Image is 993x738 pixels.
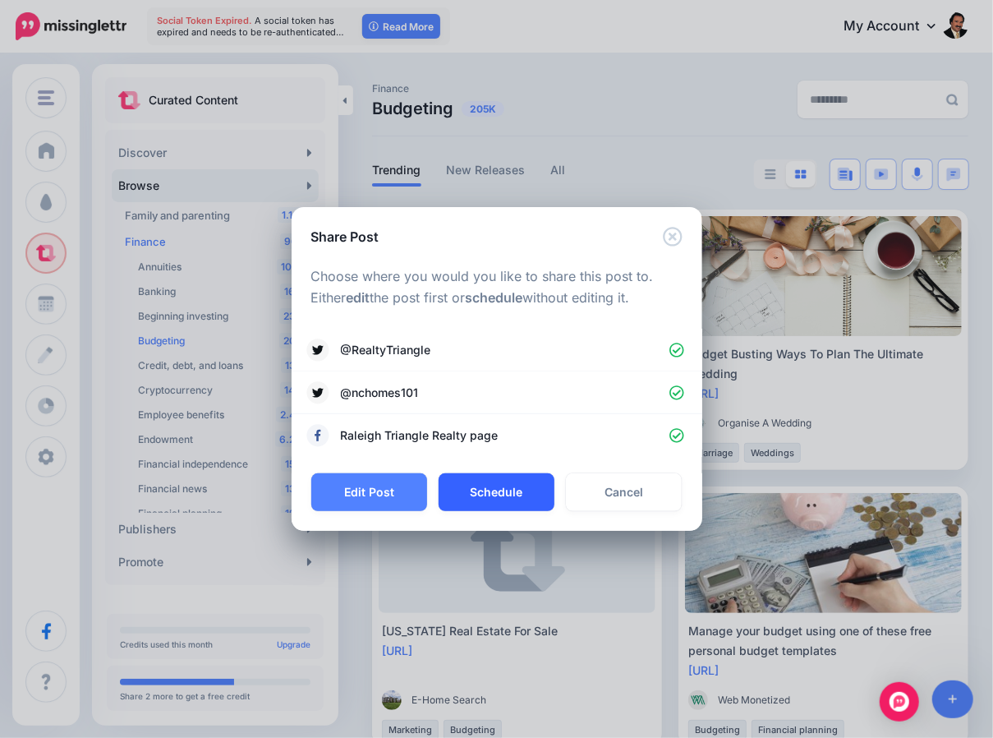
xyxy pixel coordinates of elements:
h5: Share Post [311,227,379,247]
span: @nchomes101 [341,383,669,403]
a: @nchomes101 [308,381,686,404]
p: Choose where you would you like to share this post to. Either the post first or without editing it. [311,266,683,309]
button: Schedule [439,473,554,511]
b: edit [347,289,370,306]
span: @RealtyTriangle [341,340,669,360]
a: @RealtyTriangle [308,339,686,362]
button: Edit Post [311,473,427,511]
b: schedule [466,289,523,306]
div: Open Intercom Messenger [880,682,919,722]
button: Close [663,227,683,247]
a: Raleigh Triangle Realty page [308,424,686,447]
span: Raleigh Triangle Realty page [341,426,669,445]
a: Cancel [566,473,682,511]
